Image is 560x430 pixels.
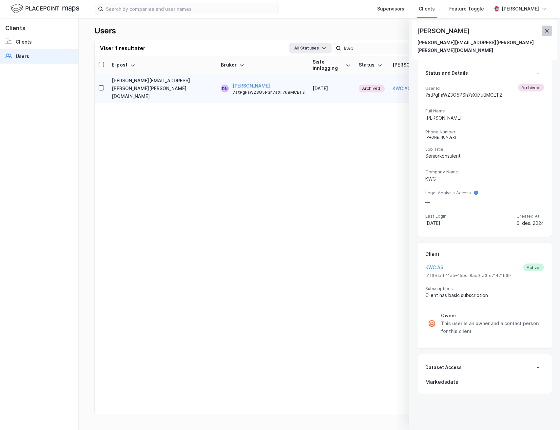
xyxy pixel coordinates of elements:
span: Company Name [425,169,544,175]
div: [PERSON_NAME] [502,5,539,13]
div: Users [16,52,29,60]
span: Full Name [425,108,544,114]
div: This user is an owner and a contact person for this client [441,320,541,335]
div: Siste innlogging [313,59,351,71]
div: Users [94,26,116,36]
button: KWC AS [425,264,443,271]
div: Status and Details [425,69,468,77]
span: Subscriptions [425,286,544,291]
td: [PERSON_NAME][EMAIL_ADDRESS][PERSON_NAME][PERSON_NAME][DOMAIN_NAME] [108,74,217,103]
div: — [425,198,471,206]
div: DN [222,85,228,92]
span: Last Login [425,213,447,219]
img: logo.f888ab2527a4732fd821a326f86c7f29.svg [10,3,79,14]
div: Kontrollprogram for chat [527,399,560,430]
div: 7stPgFaWZ3O5PSh7sXIi7u8MCET2 [425,91,502,99]
div: Bruker [221,62,305,68]
div: Owner [441,312,541,320]
span: Legal Analysis Access [425,190,471,196]
div: E-post [112,62,213,68]
div: Client [425,250,439,258]
div: Feature Toggle [449,5,484,13]
span: 51f67dad-11a5-45bd-8ae0-a3fe71474b69 [425,273,544,278]
div: [PERSON_NAME] [417,26,471,36]
div: Client has basic subscription [425,291,544,299]
span: Created At [516,213,544,219]
input: Search by companies and user names [103,4,278,14]
div: [PERSON_NAME] [393,62,439,68]
div: Status [359,62,385,68]
div: [PERSON_NAME][EMAIL_ADDRESS][PERSON_NAME][PERSON_NAME][DOMAIN_NAME] [417,39,547,54]
div: [PHONE_NUMBER] [425,135,544,139]
div: 7stPgFaWZ3O5PSh7sXIi7u8MCET2 [233,90,305,95]
span: Phone Number [425,129,544,135]
span: User Id [425,86,502,91]
div: Viser 1 resultater [100,44,145,52]
div: Markedsdata [425,378,544,386]
div: 6. des. 2024 [516,219,544,227]
span: Job Title [425,147,544,152]
div: Clients [16,38,32,46]
iframe: Chat Widget [527,399,560,430]
button: [PERSON_NAME] [233,82,270,90]
div: [DATE] [425,219,447,227]
button: KWC AS [393,85,411,92]
div: Dataset Access [425,363,462,371]
div: [PERSON_NAME] [425,114,544,122]
div: KWC [425,175,544,183]
input: Search user by name, email or client [341,43,431,53]
div: Supervisors [377,5,404,13]
button: All Statuses [289,43,332,53]
td: [DATE] [309,74,355,103]
div: Clients [419,5,435,13]
div: Seniorkonsulent [425,152,544,160]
